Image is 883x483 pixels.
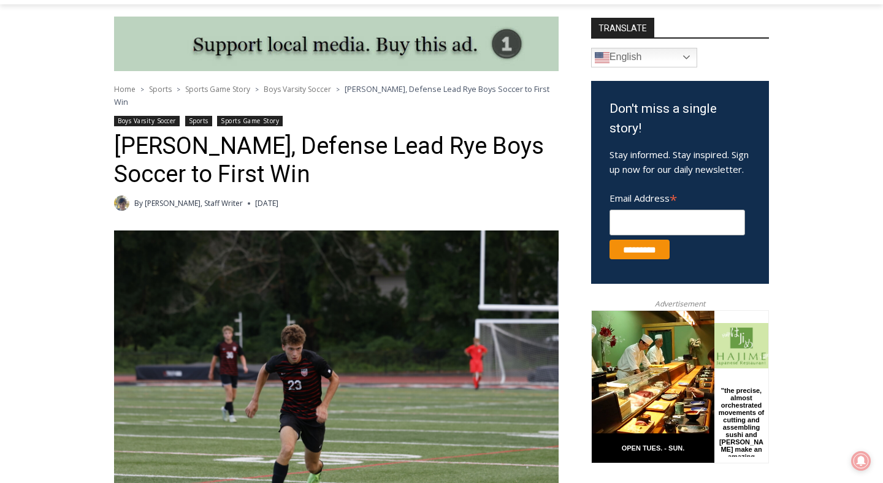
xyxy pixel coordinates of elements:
span: Advertisement [643,298,717,310]
span: > [336,85,340,94]
div: "the precise, almost orchestrated movements of cutting and assembling sushi and [PERSON_NAME] mak... [126,77,174,146]
time: [DATE] [255,197,278,209]
a: Sports Game Story [185,84,250,94]
span: By [134,197,143,209]
span: > [140,85,144,94]
a: Sports [185,116,212,126]
a: [PERSON_NAME], Staff Writer [145,198,243,208]
a: Home [114,84,136,94]
img: (PHOTO: MyRye.com 2024 Head Intern, Editor and now Staff Writer Charlie Morris. Contributed.)Char... [114,196,129,211]
a: Sports Game Story [217,116,283,126]
a: Open Tues. - Sun. [PHONE_NUMBER] [1,123,123,153]
a: Intern @ [DOMAIN_NAME] [295,119,594,153]
span: Open Tues. - Sun. [PHONE_NUMBER] [4,126,120,173]
span: > [177,85,180,94]
a: Sports [149,84,172,94]
img: support local media, buy this ad [114,17,559,72]
div: "[PERSON_NAME] and I covered the [DATE] Parade, which was a really eye opening experience as I ha... [310,1,579,119]
h1: [PERSON_NAME], Defense Lead Rye Boys Soccer to First Win [114,132,559,188]
a: Boys Varsity Soccer [114,116,180,126]
img: en [595,50,610,65]
p: Stay informed. Stay inspired. Sign up now for our daily newsletter. [610,147,751,177]
a: Boys Varsity Soccer [264,84,331,94]
h3: Don't miss a single story! [610,99,751,138]
a: English [591,48,697,67]
a: Author image [114,196,129,211]
span: [PERSON_NAME], Defense Lead Rye Boys Soccer to First Win [114,83,549,107]
strong: TRANSLATE [591,18,654,37]
label: Email Address [610,186,745,208]
span: > [255,85,259,94]
span: Intern @ [DOMAIN_NAME] [321,122,568,150]
nav: Breadcrumbs [114,83,559,108]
